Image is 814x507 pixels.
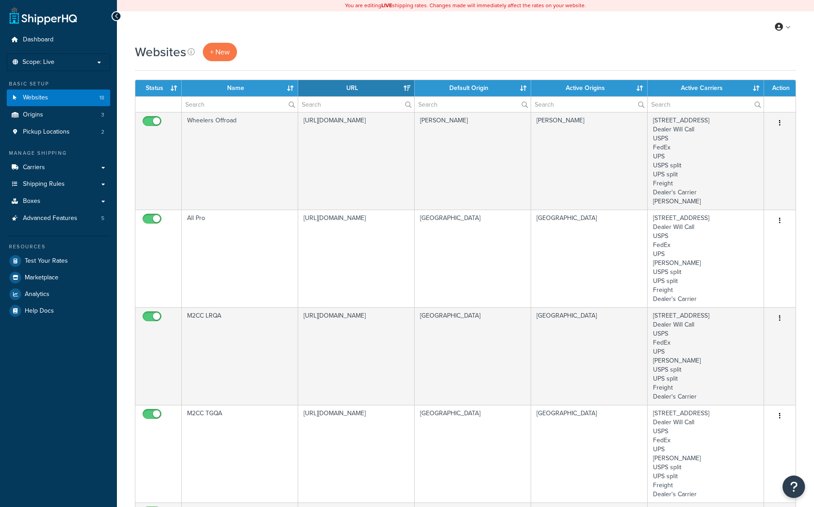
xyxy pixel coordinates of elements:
td: [URL][DOMAIN_NAME] [298,112,415,210]
span: 5 [101,215,104,222]
li: Advanced Features [7,210,110,227]
th: Active Origins: activate to sort column ascending [531,80,648,96]
button: Open Resource Center [783,476,805,498]
span: Pickup Locations [23,128,70,136]
span: Websites [23,94,48,102]
th: Active Carriers: activate to sort column ascending [648,80,764,96]
td: [PERSON_NAME] [531,112,648,210]
td: [GEOGRAPHIC_DATA] [415,210,531,307]
td: [STREET_ADDRESS] Dealer Will Call USPS FedEx UPS [PERSON_NAME] USPS split UPS split Freight Deale... [648,307,764,405]
th: Default Origin: activate to sort column ascending [415,80,531,96]
a: ShipperHQ Home [9,7,77,25]
th: Name: activate to sort column ascending [182,80,298,96]
span: Help Docs [25,307,54,315]
a: Boxes [7,193,110,210]
li: Origins [7,107,110,123]
td: M2CC LRQA [182,307,298,405]
a: Shipping Rules [7,176,110,193]
a: Dashboard [7,31,110,48]
span: Dashboard [23,36,54,44]
td: M2CC TGQA [182,405,298,503]
input: Search [298,97,414,112]
span: Marketplace [25,274,58,282]
a: Carriers [7,159,110,176]
div: Manage Shipping [7,149,110,157]
li: Websites [7,90,110,106]
td: Wheelers Offroad [182,112,298,210]
input: Search [648,97,764,112]
a: Pickup Locations 2 [7,124,110,140]
td: [URL][DOMAIN_NAME] [298,307,415,405]
span: Scope: Live [22,58,54,66]
span: 3 [101,111,104,119]
th: Action [764,80,796,96]
td: [STREET_ADDRESS] Dealer Will Call USPS FedEx UPS USPS split UPS split Freight Dealer's Carrier [P... [648,112,764,210]
td: [GEOGRAPHIC_DATA] [415,405,531,503]
div: Basic Setup [7,80,110,88]
a: Origins 3 [7,107,110,123]
td: [GEOGRAPHIC_DATA] [531,307,648,405]
span: + New [210,47,230,57]
td: [STREET_ADDRESS] Dealer Will Call USPS FedEx UPS [PERSON_NAME] USPS split UPS split Freight Deale... [648,210,764,307]
td: [PERSON_NAME] [415,112,531,210]
input: Search [182,97,298,112]
span: 18 [99,94,104,102]
a: Websites 18 [7,90,110,106]
input: Search [415,97,531,112]
th: Status: activate to sort column ascending [135,80,182,96]
div: Resources [7,243,110,251]
a: + New [203,43,237,61]
span: Carriers [23,164,45,171]
h1: Websites [135,43,186,61]
span: Shipping Rules [23,180,65,188]
td: [GEOGRAPHIC_DATA] [415,307,531,405]
th: URL: activate to sort column ascending [298,80,415,96]
li: Pickup Locations [7,124,110,140]
span: Advanced Features [23,215,77,222]
td: [URL][DOMAIN_NAME] [298,405,415,503]
a: Help Docs [7,303,110,319]
td: [GEOGRAPHIC_DATA] [531,210,648,307]
td: [URL][DOMAIN_NAME] [298,210,415,307]
td: [STREET_ADDRESS] Dealer Will Call USPS FedEx UPS [PERSON_NAME] USPS split UPS split Freight Deale... [648,405,764,503]
b: LIVE [381,1,392,9]
span: Boxes [23,197,40,205]
a: Advanced Features 5 [7,210,110,227]
a: Analytics [7,286,110,302]
a: Test Your Rates [7,253,110,269]
a: Marketplace [7,269,110,286]
input: Search [531,97,647,112]
span: Origins [23,111,43,119]
span: 2 [101,128,104,136]
td: [GEOGRAPHIC_DATA] [531,405,648,503]
span: Analytics [25,291,49,298]
td: All Pro [182,210,298,307]
span: Test Your Rates [25,257,68,265]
